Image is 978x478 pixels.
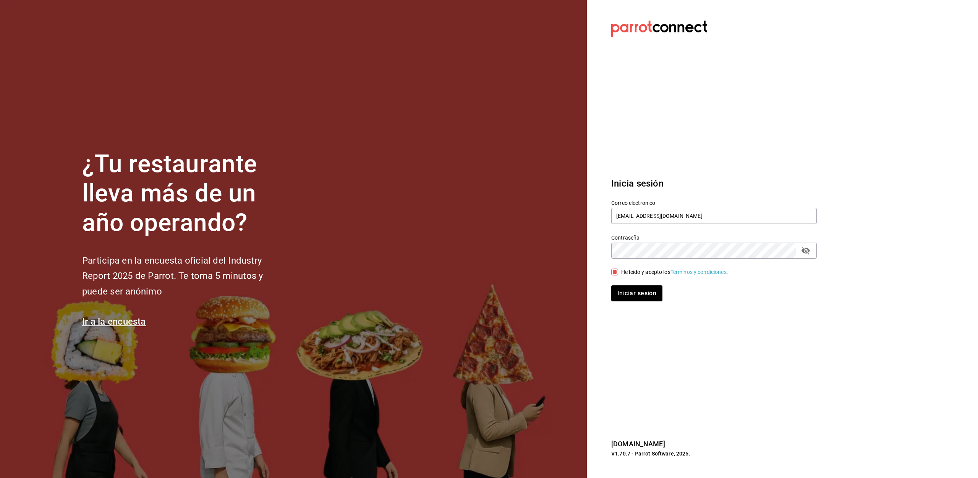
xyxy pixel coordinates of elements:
a: [DOMAIN_NAME] [611,440,665,448]
h2: Participa en la encuesta oficial del Industry Report 2025 de Parrot. Te toma 5 minutos y puede se... [82,253,288,299]
input: Ingresa tu correo electrónico [611,208,817,224]
div: He leído y acepto los [621,268,728,276]
button: passwordField [799,244,812,257]
a: Ir a la encuesta [82,316,146,327]
p: V1.70.7 - Parrot Software, 2025. [611,450,817,457]
a: Términos y condiciones. [670,269,728,275]
h3: Inicia sesión [611,177,817,190]
label: Correo electrónico [611,200,817,206]
h1: ¿Tu restaurante lleva más de un año operando? [82,150,288,237]
button: Iniciar sesión [611,285,662,301]
label: Contraseña [611,235,817,240]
